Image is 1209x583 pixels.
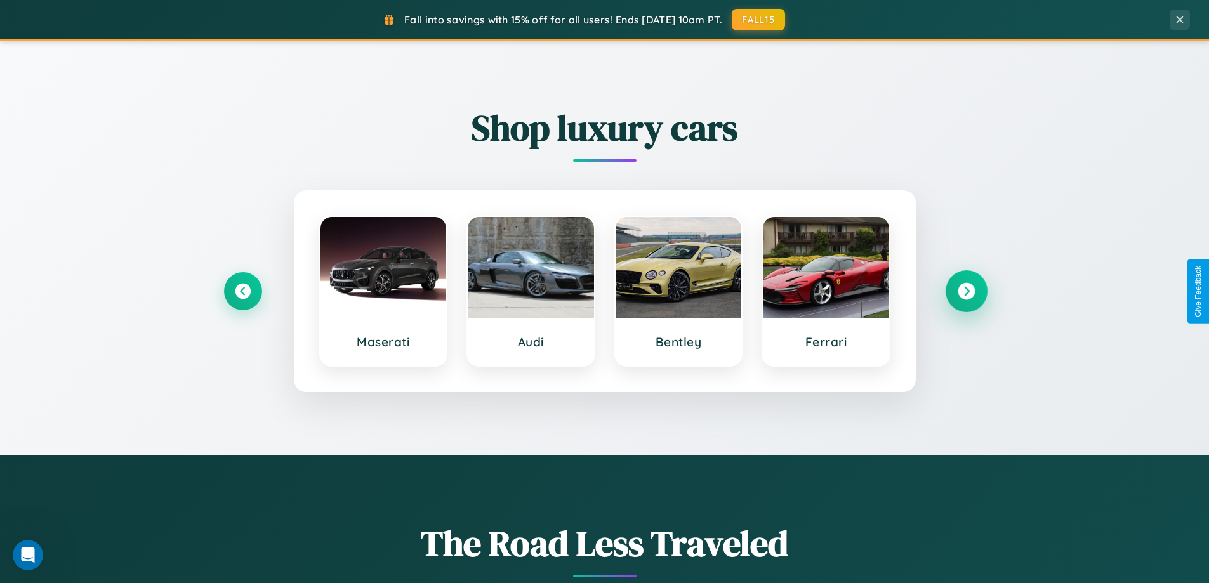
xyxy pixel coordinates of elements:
h2: Shop luxury cars [224,103,986,152]
h3: Maserati [333,334,434,350]
div: Give Feedback [1194,266,1203,317]
span: Fall into savings with 15% off for all users! Ends [DATE] 10am PT. [404,13,722,26]
button: FALL15 [732,9,785,30]
iframe: Intercom live chat [13,540,43,570]
h3: Ferrari [776,334,876,350]
h1: The Road Less Traveled [224,519,986,568]
h3: Audi [480,334,581,350]
h3: Bentley [628,334,729,350]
